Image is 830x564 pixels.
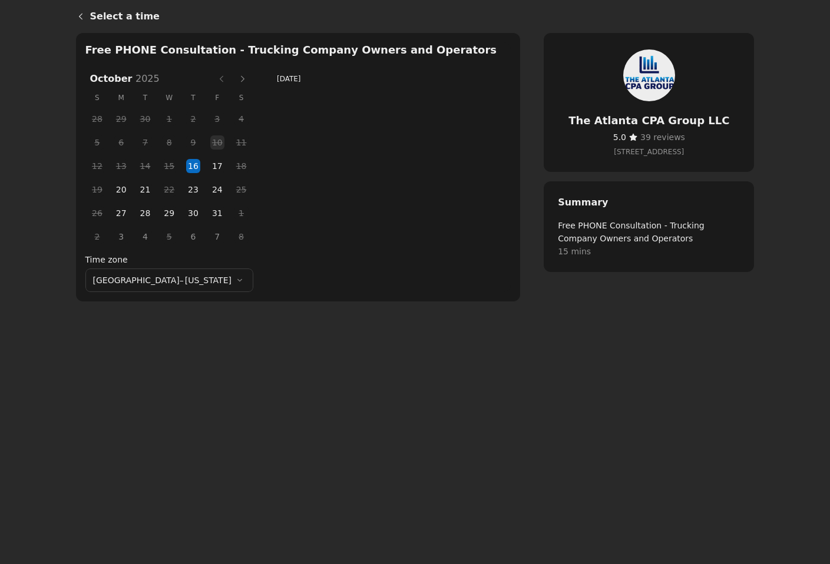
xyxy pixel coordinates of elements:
button: Sunday, 2 November 2025 [90,230,104,244]
button: Monday, 27 October 2025 [114,206,128,220]
span: 29 [113,110,130,128]
button: Wednesday, 22 October 2025 [162,183,176,197]
span: 6 [184,228,202,245]
span: 2 [88,228,106,245]
button: Saturday, 25 October 2025 [234,183,249,197]
h2: Free PHONE Consultation - Trucking Company Owners and Operators [85,42,511,58]
button: Tuesday, 21 October 2025 [138,183,152,197]
span: 17 [209,157,226,175]
button: Monday, 13 October 2025 [114,159,128,173]
section: Available time slots [85,42,511,292]
h1: Select a time [90,9,755,24]
button: Sunday, 12 October 2025 [90,159,104,173]
button: Tuesday, 4 November 2025 [138,230,152,244]
span: 6 [113,134,130,151]
button: Wednesday, 5 November 2025 [162,230,176,244]
a: 39 reviews [640,131,685,144]
span: 2 [184,110,202,128]
span: Free PHONE Consultation - Trucking Company Owners and Operators [558,219,740,245]
button: Thursday, 30 October 2025 [186,206,200,220]
button: Monday, 3 November 2025 [114,230,128,244]
button: Wednesday, 8 October 2025 [162,135,176,150]
button: Thursday, 6 November 2025 [186,230,200,244]
label: Time zone [85,253,253,266]
button: Friday, 17 October 2025 [210,159,224,173]
span: 7 [136,134,154,151]
span: F [205,88,229,107]
button: Friday, 3 October 2025 [210,112,224,126]
span: 30 [136,110,154,128]
h3: October [85,72,211,86]
span: 4 [233,110,250,128]
button: Friday, 7 November 2025 [210,230,224,244]
span: 20 [113,181,130,198]
h4: The Atlanta CPA Group LLC [558,113,740,128]
span: 18 [233,157,250,175]
button: Wednesday, 29 October 2025 [162,206,176,220]
span: 15 mins [558,245,740,258]
span: S [229,88,253,107]
button: Friday, 24 October 2025 [210,183,224,197]
span: 19 [88,181,106,198]
span: 15 [160,157,178,175]
span: 39 reviews [640,132,685,142]
span: 29 [160,204,178,222]
span: M [109,88,133,107]
span: 31 [209,204,226,222]
span: 25 [233,181,250,198]
span: 27 [113,204,130,222]
span: 22 [160,181,178,198]
span: 5 [160,228,178,245]
span: 2025 [135,73,160,84]
button: Tuesday, 28 October 2025 [138,206,152,220]
span: 7 [209,228,226,245]
span: S [85,88,110,107]
span: 23 [184,181,202,198]
span: ​ [640,131,685,144]
span: T [181,88,206,107]
button: Thursday, 16 October 2025 selected [186,159,200,173]
a: Back [67,2,90,31]
button: Sunday, 5 October 2025 [90,135,104,150]
button: Monday, 29 September 2025 [114,112,128,126]
span: 12 [88,157,106,175]
h2: Summary [558,195,740,210]
button: Thursday, 9 October 2025 [186,135,200,150]
span: 10 [209,134,226,151]
span: 28 [88,110,106,128]
button: Saturday, 8 November 2025 [234,230,249,244]
button: Saturday, 4 October 2025 [234,112,249,126]
button: Saturday, 1 November 2025 [234,206,249,220]
button: Sunday, 19 October 2025 [90,183,104,197]
h3: [DATE] [277,73,508,85]
span: 13 [113,157,130,175]
button: Wednesday, 15 October 2025 [162,159,176,173]
span: 5 [88,134,106,151]
button: Monday, 20 October 2025 [114,183,128,197]
button: Thursday, 23 October 2025 [186,183,200,197]
span: 4 [136,228,154,245]
span: 21 [136,181,154,198]
span: 14 [136,157,154,175]
button: Next month [233,69,252,88]
span: 8 [160,134,178,151]
span: 5.0 stars out of 5 [613,132,626,142]
span: 26 [88,204,106,222]
span: 1 [160,110,178,128]
button: Tuesday, 30 September 2025 [138,112,152,126]
img: The Atlanta CPA Group LLC logo [621,47,677,104]
span: 24 [209,181,226,198]
span: 9 [184,134,202,151]
button: Tuesday, 7 October 2025 [138,135,152,150]
span: 3 [113,228,130,245]
button: Sunday, 26 October 2025 [90,206,104,220]
span: ​ [613,131,626,144]
span: 1 [233,204,250,222]
span: 11 [233,134,250,151]
button: Previous month [212,69,231,88]
button: Friday, 31 October 2025 [210,206,224,220]
a: Get directions (Opens in a new window) [558,146,740,158]
button: Thursday, 2 October 2025 [186,112,200,126]
button: Friday, 10 October 2025 [210,135,224,150]
button: Tuesday, 14 October 2025 [138,159,152,173]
